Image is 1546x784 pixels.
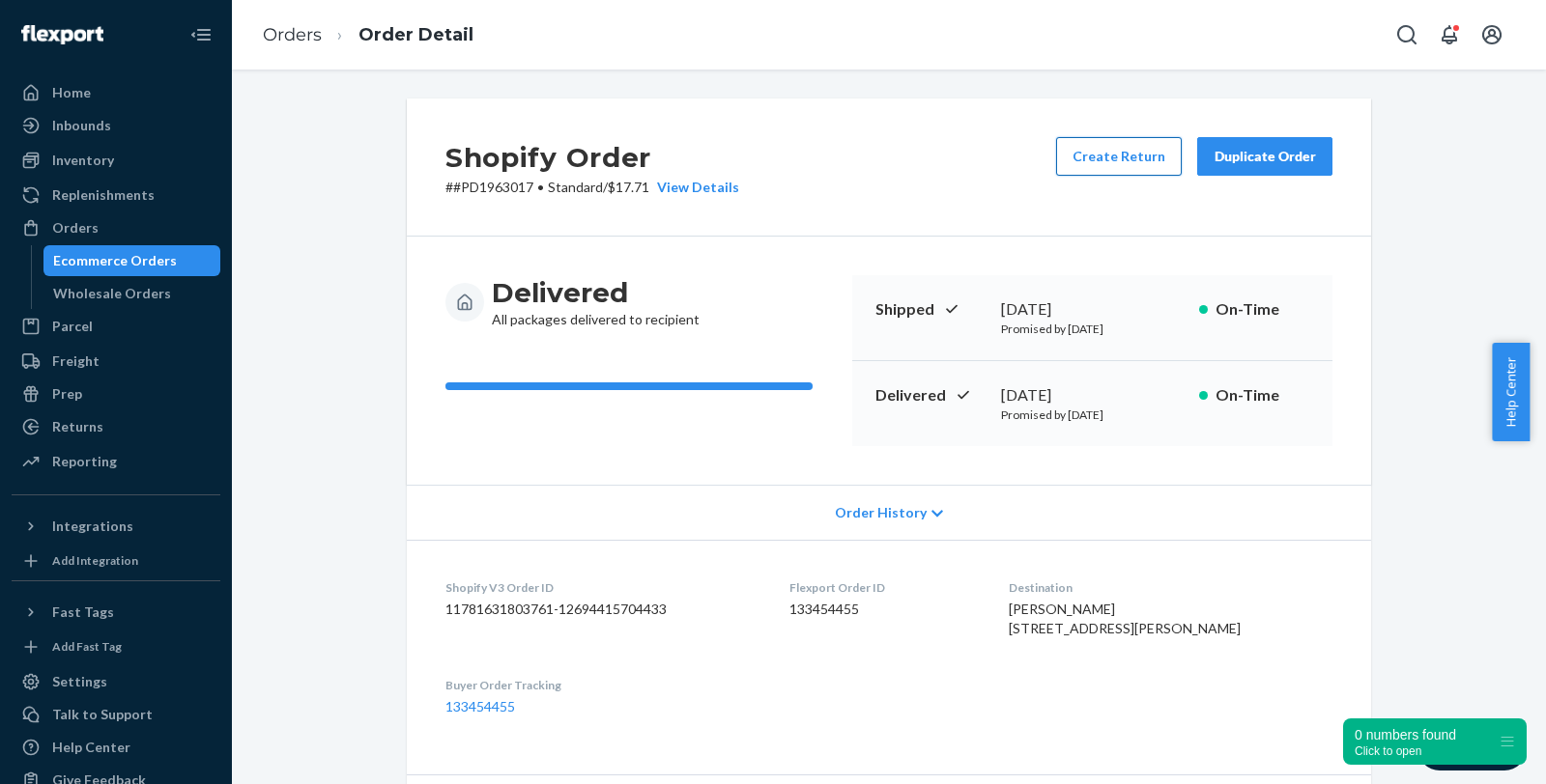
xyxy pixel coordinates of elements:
p: Promised by [DATE] [1001,321,1184,337]
dd: 133454455 [789,600,977,619]
p: # #PD1963017 / $17.71 [445,178,739,197]
button: Duplicate Order [1197,137,1332,176]
h3: Delivered [492,275,700,310]
div: Inventory [52,151,114,170]
div: Talk to Support [52,705,153,724]
button: Open notifications [1430,15,1469,54]
div: Reporting [52,452,117,471]
p: Shipped [875,298,986,321]
a: Inventory [12,145,220,176]
div: Integrations [52,517,133,536]
dt: Buyer Order Tracking [445,677,759,693]
h2: Shopify Order [445,137,739,178]
span: Standard [548,179,603,195]
button: Open Search Box [1388,15,1426,54]
a: Settings [12,666,220,697]
div: [DATE] [1001,298,1184,321]
button: Close Navigation [182,15,220,54]
div: Returns [52,417,103,436]
dd: 11781631803761-12694415704433 [445,600,759,619]
div: Help Center [52,738,130,757]
a: Freight [12,346,220,377]
div: Add Integration [52,552,138,569]
a: Parcel [12,311,220,342]
a: Reporting [12,446,220,477]
div: [DATE] [1001,384,1184,406]
span: • [537,179,544,195]
div: Parcel [52,317,93,336]
a: Returns [12,411,220,442]
div: Inbounds [52,116,111,135]
a: Orders [263,24,322,45]
dt: Shopify V3 Order ID [445,579,759,596]
button: Integrations [12,511,220,542]
span: Chat [43,14,82,31]
div: Add Fast Tag [52,638,122,655]
a: Help Center [12,732,220,763]
a: Replenishments [12,180,220,210]
a: 133454455 [445,698,515,714]
p: Delivered [875,384,986,406]
button: View Details [649,178,739,197]
button: Talk to Support [12,699,220,730]
a: Add Fast Tag [12,635,220,658]
button: Open account menu [1473,15,1511,54]
a: Wholesale Orders [43,278,221,309]
p: On-Time [1216,384,1309,406]
span: [PERSON_NAME] [STREET_ADDRESS][PERSON_NAME] [1009,601,1241,636]
button: Help Center [1492,343,1530,441]
a: Ecommerce Orders [43,245,221,276]
ol: breadcrumbs [247,7,489,64]
p: Promised by [DATE] [1001,406,1184,423]
button: Create Return [1056,137,1182,176]
div: All packages delivered to recipient [492,275,700,329]
div: Home [52,83,91,102]
div: Replenishments [52,185,155,205]
a: Order Detail [358,24,473,45]
a: Prep [12,378,220,409]
dt: Destination [1009,579,1332,596]
div: Ecommerce Orders [53,251,177,270]
div: Orders [52,218,99,238]
a: Orders [12,212,220,243]
dt: Flexport Order ID [789,579,977,596]
div: Wholesale Orders [53,284,171,303]
a: Inbounds [12,110,220,141]
img: Flexport logo [21,25,103,44]
span: Order History [835,503,927,522]
div: Duplicate Order [1214,147,1316,166]
p: On-Time [1216,298,1309,321]
button: Fast Tags [12,597,220,628]
a: Home [12,77,220,108]
div: Settings [52,672,107,691]
a: Add Integration [12,549,220,573]
div: Freight [52,351,100,371]
div: Prep [52,384,82,404]
div: Fast Tags [52,602,114,622]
